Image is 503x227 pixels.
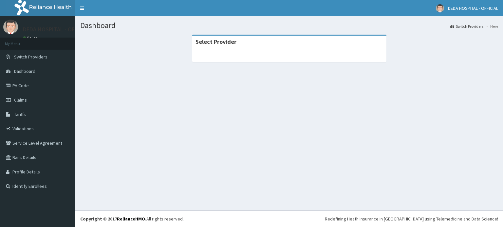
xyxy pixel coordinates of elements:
[450,24,483,29] a: Switch Providers
[436,4,444,12] img: User Image
[117,216,145,222] a: RelianceHMO
[484,24,498,29] li: Here
[23,36,39,40] a: Online
[23,26,90,32] p: DEDA HOSPITAL - OFFICIAL
[80,21,498,30] h1: Dashboard
[14,111,26,117] span: Tariffs
[448,5,498,11] span: DEDA HOSPITAL - OFFICIAL
[80,216,146,222] strong: Copyright © 2017 .
[14,68,35,74] span: Dashboard
[3,20,18,34] img: User Image
[75,210,503,227] footer: All rights reserved.
[14,54,47,60] span: Switch Providers
[196,38,236,45] strong: Select Provider
[14,97,27,103] span: Claims
[325,216,498,222] div: Redefining Heath Insurance in [GEOGRAPHIC_DATA] using Telemedicine and Data Science!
